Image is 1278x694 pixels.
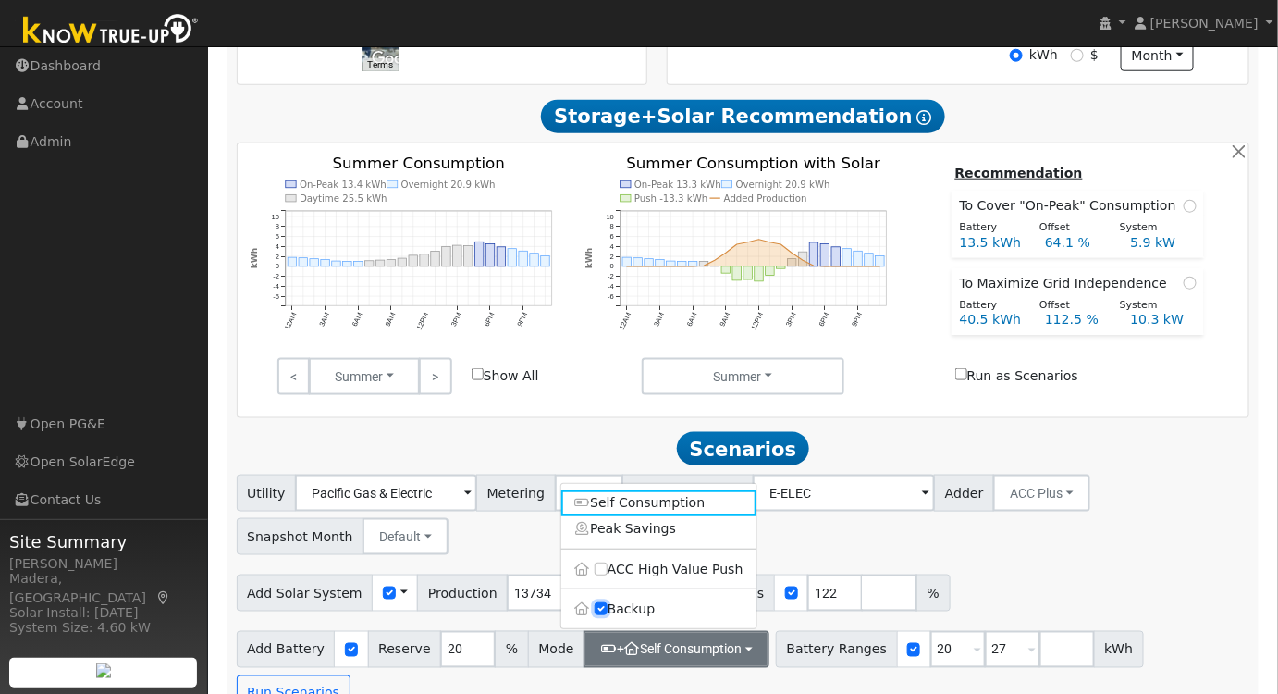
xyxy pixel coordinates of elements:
[622,258,632,267] rect: onclick=""
[9,569,198,608] div: Madera, [GEOGRAPHIC_DATA]
[273,292,279,301] text: -6
[350,312,364,328] text: 6AM
[273,282,279,291] text: -4
[714,259,717,262] circle: onclick=""
[14,10,208,52] img: Know True-Up
[561,597,756,623] label: Backup
[342,262,351,266] rect: onclick=""
[835,266,838,268] circle: onclick=""
[288,258,297,267] rect: onclick=""
[367,47,428,71] a: Open this area in Google Maps (opens a new window)
[950,310,1035,329] div: 40.5 kWh
[497,247,506,266] rect: onclick=""
[300,180,387,190] text: On-Peak 13.4 kWh
[955,366,1078,386] label: Run as Scenarios
[791,252,793,254] circle: onclick=""
[485,244,495,266] rect: onclick=""
[810,242,819,266] rect: onclick=""
[917,110,932,125] i: Show Help
[273,272,279,280] text: -2
[561,490,756,516] a: Self Consumption
[476,475,556,512] span: Metering
[610,253,614,261] text: 2
[817,312,831,328] text: 6PM
[332,155,504,173] text: Summer Consumption
[237,518,364,555] span: Snapshot Month
[414,312,430,332] text: 12PM
[561,556,756,582] label: ACC High Value Push
[735,243,738,246] circle: onclick=""
[321,260,330,266] rect: onclick=""
[431,252,440,266] rect: onclick=""
[768,242,771,244] circle: onclick=""
[310,259,319,266] rect: onclick=""
[607,213,614,221] text: 10
[1150,16,1259,31] span: [PERSON_NAME]
[681,266,683,268] circle: onclick=""
[332,261,341,266] rect: onclick=""
[960,196,1184,216] span: To Cover "On-Peak" Consumption
[1010,49,1023,62] input: kWh
[1036,310,1121,329] div: 112.5 %
[647,266,650,268] circle: onclick=""
[530,254,539,266] rect: onclick=""
[9,618,198,638] div: System Size: 4.60 kW
[876,256,885,266] rect: onclick=""
[300,193,387,204] text: Daytime 25.5 kWh
[658,266,661,268] circle: onclick=""
[719,312,732,328] text: 9AM
[950,298,1030,314] div: Battery
[387,260,396,266] rect: onclick=""
[622,475,754,512] span: Rate Schedule
[703,265,706,267] circle: onclick=""
[528,631,584,668] span: Mode
[784,312,798,328] text: 3PM
[950,233,1035,253] div: 13.5 kWh
[449,312,463,328] text: 3PM
[610,232,614,241] text: 6
[541,100,944,133] span: Storage+Solar Recommendation
[1121,41,1194,72] button: month
[685,312,699,328] text: 6AM
[561,516,756,542] a: Peak Savings
[367,47,428,71] img: Google
[960,274,1175,293] span: To Maximize Grid Independence
[237,575,374,612] span: Add Solar System
[96,663,111,678] img: retrieve
[736,180,830,190] text: Overnight 20.9 kWh
[618,312,633,332] text: 12AM
[854,252,863,267] rect: onclick=""
[608,272,614,280] text: -2
[452,245,461,266] rect: onclick=""
[275,242,278,251] text: 4
[799,253,808,267] rect: onclick=""
[867,266,870,268] circle: onclick=""
[633,258,643,266] rect: onclick=""
[299,258,308,266] rect: onclick=""
[363,518,449,555] button: Default
[642,358,844,395] button: Summer
[656,260,665,266] rect: onclick=""
[271,213,278,221] text: 10
[645,259,654,266] rect: onclick=""
[419,358,451,395] a: >
[595,603,608,616] input: Backup
[495,631,528,668] span: %
[750,312,766,332] text: 12PM
[1029,45,1058,65] label: kWh
[295,475,477,512] input: Select a Utility
[1030,220,1111,236] div: Offset
[9,603,198,623] div: Solar Install: [DATE]
[732,266,742,280] rect: onclick=""
[846,266,849,268] circle: onclick=""
[755,266,764,281] rect: onclick=""
[555,475,624,512] button: NBT
[766,266,775,276] rect: onclick=""
[725,252,728,254] circle: onclick=""
[472,366,539,386] label: Show All
[777,266,786,268] rect: onclick=""
[934,475,994,512] span: Adder
[955,166,1083,180] u: Recommendation
[955,368,967,380] input: Run as Scenarios
[375,261,385,267] rect: onclick=""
